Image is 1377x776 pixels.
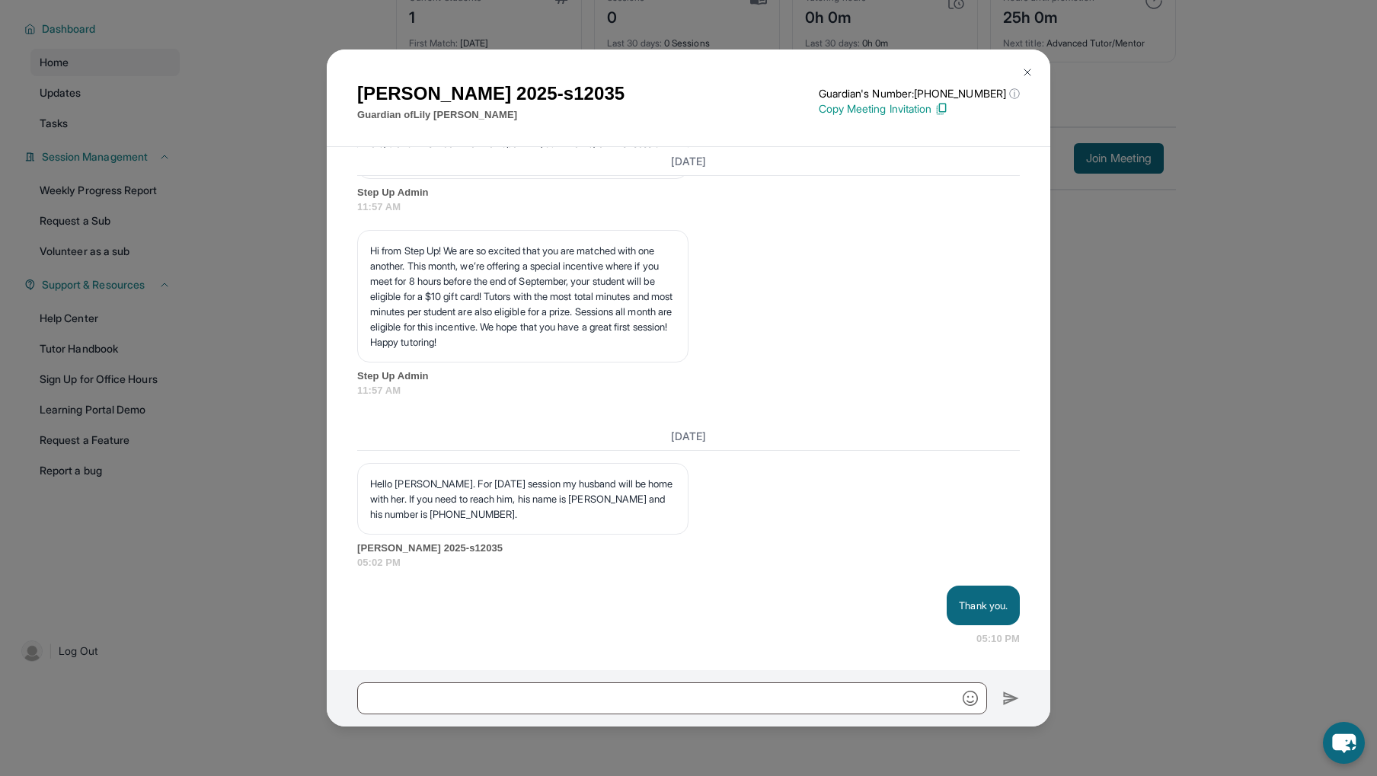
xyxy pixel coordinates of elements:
[357,185,1020,200] span: Step Up Admin
[1009,86,1020,101] span: ⓘ
[357,429,1020,444] h3: [DATE]
[819,86,1020,101] p: Guardian's Number: [PHONE_NUMBER]
[1002,689,1020,707] img: Send icon
[370,243,676,350] p: Hi from Step Up! We are so excited that you are matched with one another. This month, we’re offer...
[357,80,625,107] h1: [PERSON_NAME] 2025-s12035
[357,369,1020,384] span: Step Up Admin
[1323,722,1365,764] button: chat-button
[819,101,1020,117] p: Copy Meeting Invitation
[357,107,625,123] p: Guardian of Lily [PERSON_NAME]
[357,541,1020,556] span: [PERSON_NAME] 2025-s12035
[370,476,676,522] p: Hello [PERSON_NAME]. For [DATE] session my husband will be home with her. If you need to reach hi...
[357,383,1020,398] span: 11:57 AM
[935,102,948,116] img: Copy Icon
[1021,66,1034,78] img: Close Icon
[976,631,1020,647] span: 05:10 PM
[357,153,1020,168] h3: [DATE]
[357,555,1020,570] span: 05:02 PM
[959,598,1008,613] p: Thank you.
[357,200,1020,215] span: 11:57 AM
[963,691,978,706] img: Emoji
